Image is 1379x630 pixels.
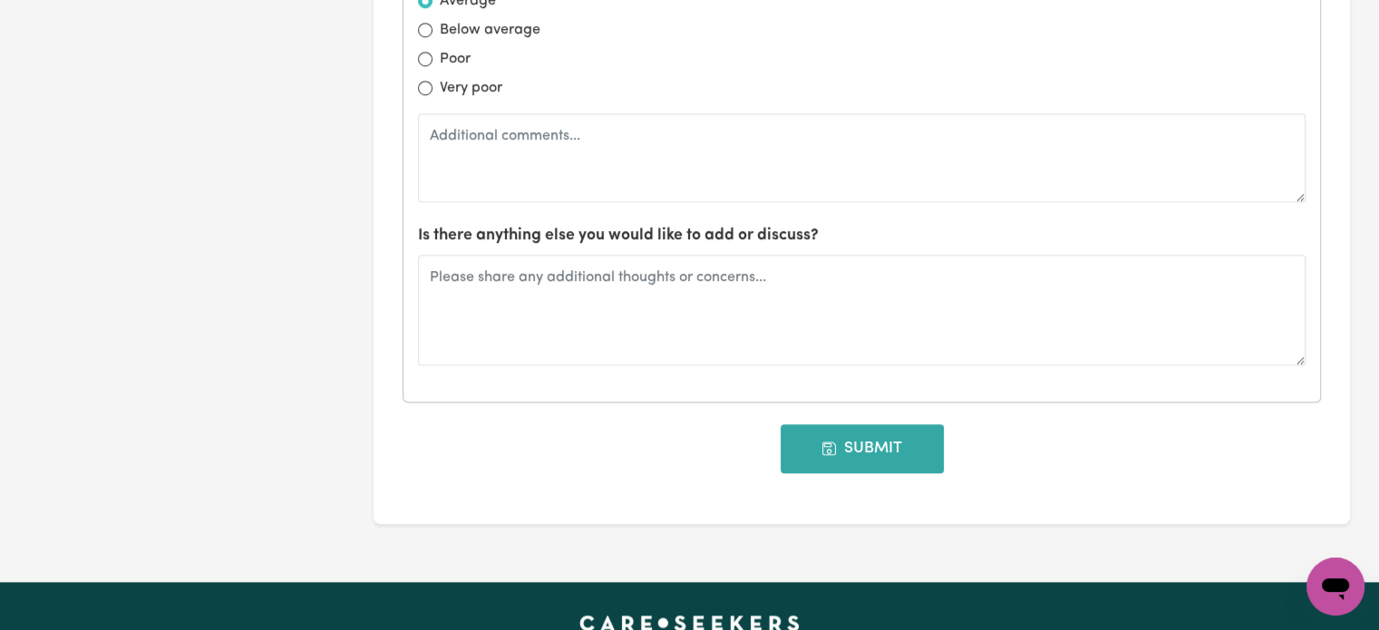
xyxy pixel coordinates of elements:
[1306,557,1364,615] iframe: Button to launch messaging window
[440,77,502,99] label: Very poor
[579,615,800,629] a: Careseekers home page
[418,224,819,247] label: Is there anything else you would like to add or discuss?
[440,48,471,70] label: Poor
[440,19,540,41] label: Below average
[781,424,944,473] button: Submit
